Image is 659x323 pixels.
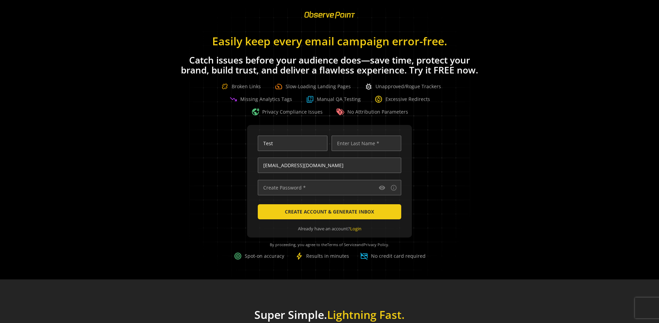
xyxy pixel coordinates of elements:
[365,82,441,91] div: Unapproved/Rogue Trackers
[285,206,374,218] span: CREATE ACCOUNT & GENERATE INBOX
[208,308,451,321] h1: Super Simple.
[258,204,401,219] button: CREATE ACCOUNT & GENERATE INBOX
[234,252,242,260] span: target
[379,184,385,191] mat-icon: visibility
[363,242,388,247] a: Privacy Policy
[251,108,259,116] span: vpn_lock
[258,226,401,232] div: Already have an account?
[275,82,283,91] span: speed
[327,307,405,322] span: Lightning Fast.
[258,158,401,173] input: Enter Email Address (name@work-email.com) *
[327,242,357,247] a: Terms of Service
[360,252,368,260] span: credit_card_off
[350,226,361,232] a: Login
[234,252,284,260] div: Spot-on accuracy
[256,238,403,252] div: By proceeding, you agree to the and .
[390,184,397,191] mat-icon: info_outline
[178,55,481,75] h1: Catch issues before your audience does—save time, protect your brand, build trust, and deliver a ...
[229,95,238,103] span: trending_down
[229,95,292,103] div: Missing Analytics Tags
[374,95,383,103] span: change_circle
[258,136,327,151] input: Enter First Name *
[251,108,323,116] div: Privacy Compliance Issues
[374,95,430,103] div: Excessive Redirects
[258,180,401,195] input: Create Password *
[336,108,408,116] div: No Attribution Parameters
[306,95,361,103] div: Manual QA Testing
[295,252,349,260] div: Results in minutes
[332,136,401,151] input: Enter Last Name *
[365,82,373,91] span: bug_report
[218,80,261,93] div: Broken Links
[300,16,359,22] a: ObservePoint Homepage
[218,80,232,93] img: Broken Link
[178,35,481,47] h1: Easily keep every email campaign error-free.
[295,252,303,260] span: bolt
[360,252,426,260] div: No credit card required
[336,108,345,116] img: Warning Tag
[306,95,314,103] img: Question Boxed
[390,184,398,192] button: Password requirements
[275,82,351,91] div: Slow-Loading Landing Pages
